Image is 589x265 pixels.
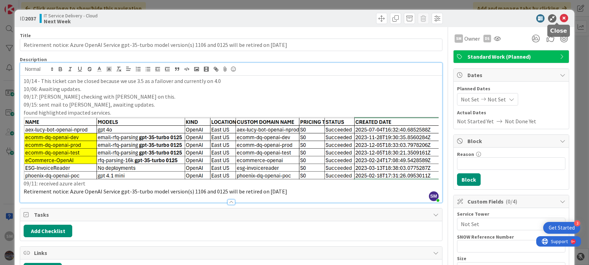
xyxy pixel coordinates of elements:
p: 10/06: Awaiting updates. [24,85,438,93]
div: Service Tower [457,212,565,216]
img: image.png [24,117,438,180]
span: Retirement notice: Azure OpenAI Service gpt-35-turbo model version(s) 1106 and 0125 will be retir... [24,188,287,195]
b: 2037 [25,15,36,22]
p: 09/11: received azure alert [24,117,438,188]
p: found highlighted impacted services. [24,109,438,117]
div: Size [457,256,565,261]
span: Not Set [461,220,553,228]
button: Add Checklist [24,225,72,237]
span: ID [20,14,36,23]
p: 09/17: [PERSON_NAME] checking with [PERSON_NAME] on this. [24,93,438,101]
p: 10/14 - This ticket can be closed because we use 3.5 as a failover and currently on 4.0 [24,77,438,85]
span: Custom Fields [467,197,556,206]
span: Not Started Yet [457,117,494,125]
label: Reason [457,151,474,157]
span: Description [20,56,47,63]
span: Tasks [34,210,429,219]
span: SM [429,191,439,201]
b: Next Week [44,18,98,24]
span: Not Set [488,95,506,103]
button: Block [457,173,481,186]
span: Block [467,137,556,145]
span: Actual Dates [457,109,565,116]
span: Not Set [461,95,479,103]
label: Title [20,32,31,39]
div: DS [483,35,491,42]
label: SNOW Reference Number [457,234,514,240]
span: Owner [464,34,480,43]
input: type card name here... [20,39,442,51]
span: IT Service Delivery - Cloud [44,13,98,18]
span: Planned Dates [457,85,565,92]
span: Dates [467,71,556,79]
div: SM [455,34,463,43]
div: 3 [574,220,580,226]
span: Links [34,249,429,257]
div: 9+ [35,3,39,8]
span: Support [15,1,32,9]
div: Open Get Started checklist, remaining modules: 3 [543,222,580,234]
span: Not Done Yet [505,117,536,125]
div: Get Started [549,224,575,231]
span: ( 0/4 ) [506,198,517,205]
p: 09/15: sent mail to [PERSON_NAME], awaiting updates. [24,101,438,109]
span: Standard Work (Planned) [467,52,556,61]
h5: Close [550,27,567,34]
